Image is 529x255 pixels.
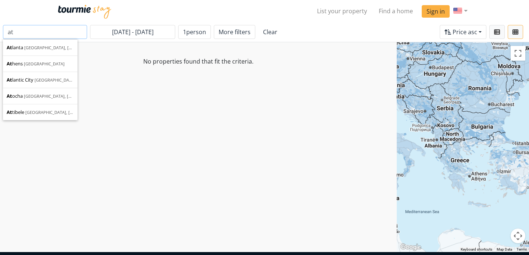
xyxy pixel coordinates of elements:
img: Google [399,243,423,252]
span: [GEOGRAPHIC_DATA], [GEOGRAPHIC_DATA] [25,109,109,115]
span: ocha [7,93,24,99]
a: List your property [311,4,373,18]
span: At [7,109,12,115]
button: Toggle fullscreen view [511,46,525,61]
span: At [7,76,12,83]
span: Price asc [453,28,477,36]
span: [GEOGRAPHIC_DATA], [GEOGRAPHIC_DATA] [24,45,108,50]
span: lanta [7,44,24,51]
span: [GEOGRAPHIC_DATA] [24,61,65,67]
button: 1person [178,25,211,39]
button: Keyboard shortcuts [461,247,492,252]
a: Open this area in Google Maps (opens a new window) [399,243,423,252]
img: Tourmie Stay logo blue [58,5,112,19]
a: Find a home [373,4,419,18]
span: At [7,60,12,67]
span: More filters [219,28,251,36]
input: Move-in & move-out date [90,25,175,39]
span: At [7,44,12,51]
button: Map camera controls [511,229,525,243]
button: Price asc [440,25,486,39]
span: [GEOGRAPHIC_DATA], [GEOGRAPHIC_DATA] [24,93,108,99]
input: Location [3,25,87,39]
a: Clear [258,25,282,39]
button: Map Data [497,247,512,252]
span: 1 [183,28,206,36]
a: Terms (opens in new tab) [517,247,527,251]
span: person [186,28,206,36]
span: At [7,93,12,99]
span: tibele [7,109,25,115]
span: lantic City [7,76,35,83]
span: hens [7,60,24,67]
span: [GEOGRAPHIC_DATA], [GEOGRAPHIC_DATA] [35,77,118,83]
button: More filters [214,25,255,39]
a: Sign in [422,5,450,18]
